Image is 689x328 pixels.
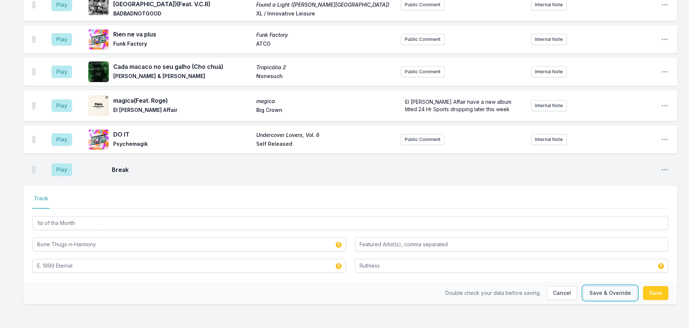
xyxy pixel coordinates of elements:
span: Undercover Lovers, Vol. 6 [256,131,395,139]
button: Open playlist item options [661,136,668,143]
button: Public Comment [401,66,445,77]
img: Drag Handle [32,102,35,109]
span: Found a Light ([PERSON_NAME][GEOGRAPHIC_DATA]) [256,1,395,8]
span: El [PERSON_NAME] Affair have a new album titled 24 Hr Sports dropping later this week [405,99,513,112]
button: Open playlist item options [661,102,668,109]
button: Play [51,66,72,78]
span: magica (Feat. Roge) [113,96,252,105]
button: Open playlist item options [661,36,668,43]
span: Funk Factory [256,31,395,39]
span: Break [112,165,655,174]
input: Track Title [32,216,668,230]
button: Cancel [547,286,577,300]
span: XL / Innovative Leisure [256,10,395,19]
span: Funk Factory [113,40,252,49]
button: Open playlist item options [661,68,668,75]
button: Track [32,195,50,209]
span: ATCO [256,40,395,49]
button: Public Comment [401,34,445,45]
input: Album Title [32,259,346,273]
img: Drag Handle [32,1,35,8]
span: Big Crown [256,106,395,115]
button: Public Comment [401,134,445,145]
button: Internal Note [531,134,567,145]
span: [PERSON_NAME] & [PERSON_NAME] [113,73,252,81]
span: Cada macaco no seu galho (Cho chuá) [113,62,252,71]
button: Open playlist item options [661,166,668,173]
button: Play [51,33,72,46]
img: magica [88,95,109,116]
button: Internal Note [531,100,567,111]
img: Funk Factory [88,29,109,50]
img: Undercover Lovers, Vol. 6 [88,129,109,150]
span: Nonesuch [256,73,395,81]
span: Tropicália 2 [256,64,395,71]
button: Open playlist item options [661,1,668,8]
button: Internal Note [531,66,567,77]
span: magica [256,98,395,105]
img: Drag Handle [32,166,35,173]
button: Internal Note [531,34,567,45]
button: Save [643,286,668,300]
span: Double check your data before saving. [445,290,541,296]
button: Play [51,133,72,146]
span: Rien ne va plus [113,30,252,39]
input: Record Label [355,259,668,273]
button: Play [51,99,72,112]
img: Drag Handle [32,136,35,143]
span: DO IT [113,130,252,139]
span: Psychemagik [113,140,252,149]
button: Play [51,163,72,176]
img: Drag Handle [32,68,35,75]
img: Tropicália 2 [88,61,109,82]
span: El [PERSON_NAME] Affair [113,106,252,115]
input: Artist [32,237,346,251]
button: Save & Override [583,286,637,300]
img: Drag Handle [32,36,35,43]
span: BADBADNOTGOOD [113,10,252,19]
span: Self Released [256,140,395,149]
input: Featured Artist(s), comma separated [355,237,668,251]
